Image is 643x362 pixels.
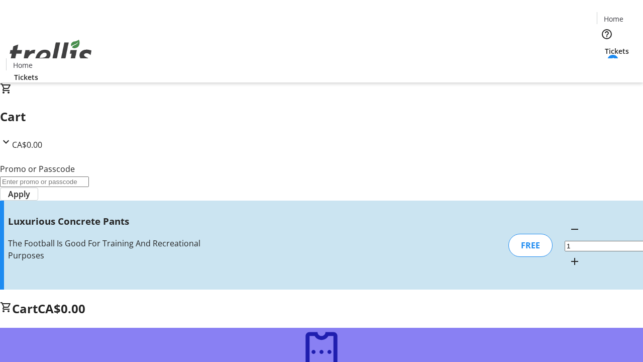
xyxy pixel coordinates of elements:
span: Tickets [14,72,38,82]
div: The Football Is Good For Training And Recreational Purposes [8,237,228,261]
h3: Luxurious Concrete Pants [8,214,228,228]
span: Home [604,14,623,24]
a: Tickets [597,46,637,56]
button: Decrement by one [565,219,585,239]
img: Orient E2E Organization 0guGs7S4Uo's Logo [6,29,95,79]
a: Home [7,60,39,70]
span: Apply [8,188,30,200]
button: Help [597,24,617,44]
span: Tickets [605,46,629,56]
a: Home [597,14,629,24]
span: Home [13,60,33,70]
span: CA$0.00 [38,300,85,317]
a: Tickets [6,72,46,82]
button: Increment by one [565,251,585,271]
span: CA$0.00 [12,139,42,150]
button: Cart [597,56,617,76]
div: FREE [508,234,553,257]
